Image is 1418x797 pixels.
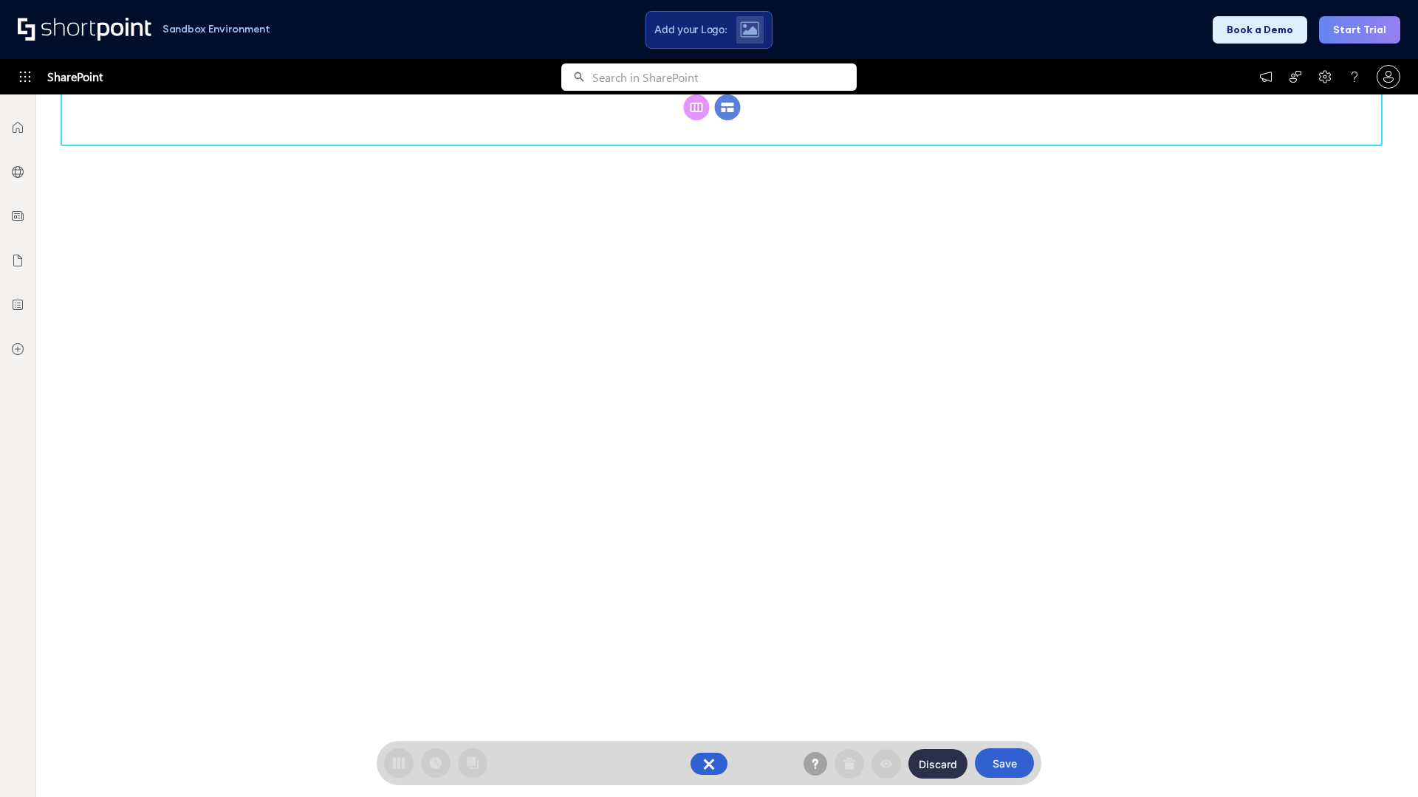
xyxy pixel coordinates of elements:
button: Start Trial [1319,16,1400,44]
button: Save [975,748,1034,778]
h1: Sandbox Environment [162,25,270,33]
img: Upload logo [740,21,759,38]
iframe: Chat Widget [1344,726,1418,797]
button: Book a Demo [1213,16,1307,44]
button: Discard [908,749,967,779]
span: Add your Logo: [654,23,727,36]
span: SharePoint [47,59,103,94]
input: Search in SharePoint [592,63,857,91]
